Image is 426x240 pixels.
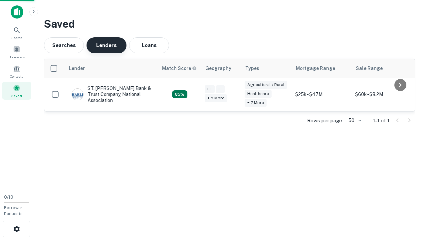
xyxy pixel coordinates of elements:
div: Geography [205,64,231,72]
img: picture [72,89,83,100]
p: 1–1 of 1 [373,117,389,125]
p: Rows per page: [307,117,343,125]
button: Lenders [87,37,126,53]
a: Contacts [2,62,31,80]
th: Sale Range [352,59,412,78]
h6: Match Score [162,65,195,72]
iframe: Chat Widget [393,187,426,219]
span: Contacts [10,74,23,79]
div: + 7 more [245,99,267,107]
img: capitalize-icon.png [11,5,23,19]
a: Saved [2,82,31,100]
th: Lender [65,59,158,78]
span: Search [11,35,22,40]
div: FL [205,85,215,93]
div: ST. [PERSON_NAME] Bank & Trust Company, National Association [72,85,151,104]
button: Loans [129,37,169,53]
a: Borrowers [2,43,31,61]
span: Borrowers [9,54,25,60]
div: Types [245,64,259,72]
th: Geography [201,59,241,78]
div: 50 [346,116,362,125]
td: $60k - $8.2M [352,78,412,111]
div: IL [216,85,225,93]
th: Mortgage Range [292,59,352,78]
div: Sale Range [356,64,383,72]
h3: Saved [44,16,415,32]
td: $25k - $47M [292,78,352,111]
th: Capitalize uses an advanced AI algorithm to match your search with the best lender. The match sco... [158,59,201,78]
div: Agricultural / Rural [245,81,287,89]
div: Lender [69,64,85,72]
div: Capitalize uses an advanced AI algorithm to match your search with the best lender. The match sco... [172,90,187,98]
span: Borrower Requests [4,205,23,216]
div: Mortgage Range [296,64,335,72]
span: 0 / 10 [4,195,13,200]
div: Capitalize uses an advanced AI algorithm to match your search with the best lender. The match sco... [162,65,197,72]
div: Healthcare [245,90,272,98]
span: Saved [11,93,22,98]
div: + 5 more [205,94,227,102]
a: Search [2,24,31,42]
button: Searches [44,37,84,53]
th: Types [241,59,292,78]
